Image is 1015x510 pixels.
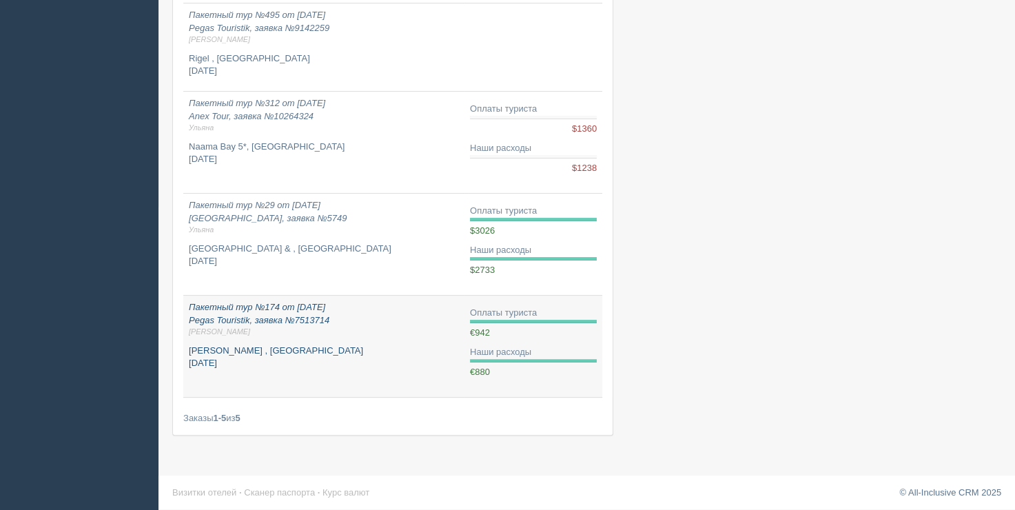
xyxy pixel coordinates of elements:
span: €880 [470,367,490,377]
a: Визитки отелей [172,487,236,498]
span: €942 [470,327,490,338]
span: · [318,487,320,498]
span: $1238 [572,162,597,175]
b: 5 [235,413,240,423]
p: [GEOGRAPHIC_DATA] & , [GEOGRAPHIC_DATA] [DATE] [189,243,459,268]
i: Пакетный тур №495 от [DATE] Pegas Touristik, заявка №9142259 [189,10,459,45]
a: Сканер паспорта [244,487,315,498]
span: Ульяна [189,225,459,235]
div: Наши расходы [470,346,597,359]
p: Rigel , [GEOGRAPHIC_DATA] [DATE] [189,52,459,78]
a: Курс валют [322,487,369,498]
span: Ульяна [189,123,459,133]
div: Наши расходы [470,142,597,155]
div: Заказы из [183,411,602,425]
p: Naama Bay 5*, [GEOGRAPHIC_DATA] [DATE] [189,141,459,166]
div: Наши расходы [470,244,597,257]
span: [PERSON_NAME] [189,327,459,337]
div: Оплаты туриста [470,103,597,116]
span: $1360 [572,123,597,136]
a: Пакетный тур №495 от [DATE]Pegas Touristik, заявка №9142259[PERSON_NAME] Rigel , [GEOGRAPHIC_DATA... [183,3,464,91]
a: © All-Inclusive CRM 2025 [899,487,1001,498]
i: Пакетный тур №29 от [DATE] [GEOGRAPHIC_DATA], заявка №5749 [189,200,459,236]
a: Пакетный тур №312 от [DATE]Anex Tour, заявка №10264324Ульяна Naama Bay 5*, [GEOGRAPHIC_DATA][DATE] [183,92,464,193]
div: Оплаты туриста [470,205,597,218]
i: Пакетный тур №312 от [DATE] Anex Tour, заявка №10264324 [189,98,459,134]
p: [PERSON_NAME] , [GEOGRAPHIC_DATA] [DATE] [189,345,459,370]
span: $3026 [470,225,495,236]
span: [PERSON_NAME] [189,34,459,45]
span: · [239,487,242,498]
span: $2733 [470,265,495,275]
div: Оплаты туриста [470,307,597,320]
a: Пакетный тур №174 от [DATE]Pegas Touristik, заявка №7513714[PERSON_NAME] [PERSON_NAME] , [GEOGRAP... [183,296,464,397]
a: Пакетный тур №29 от [DATE][GEOGRAPHIC_DATA], заявка №5749Ульяна [GEOGRAPHIC_DATA] & , [GEOGRAPHIC... [183,194,464,295]
b: 1-5 [213,413,226,423]
i: Пакетный тур №174 от [DATE] Pegas Touristik, заявка №7513714 [189,302,459,338]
